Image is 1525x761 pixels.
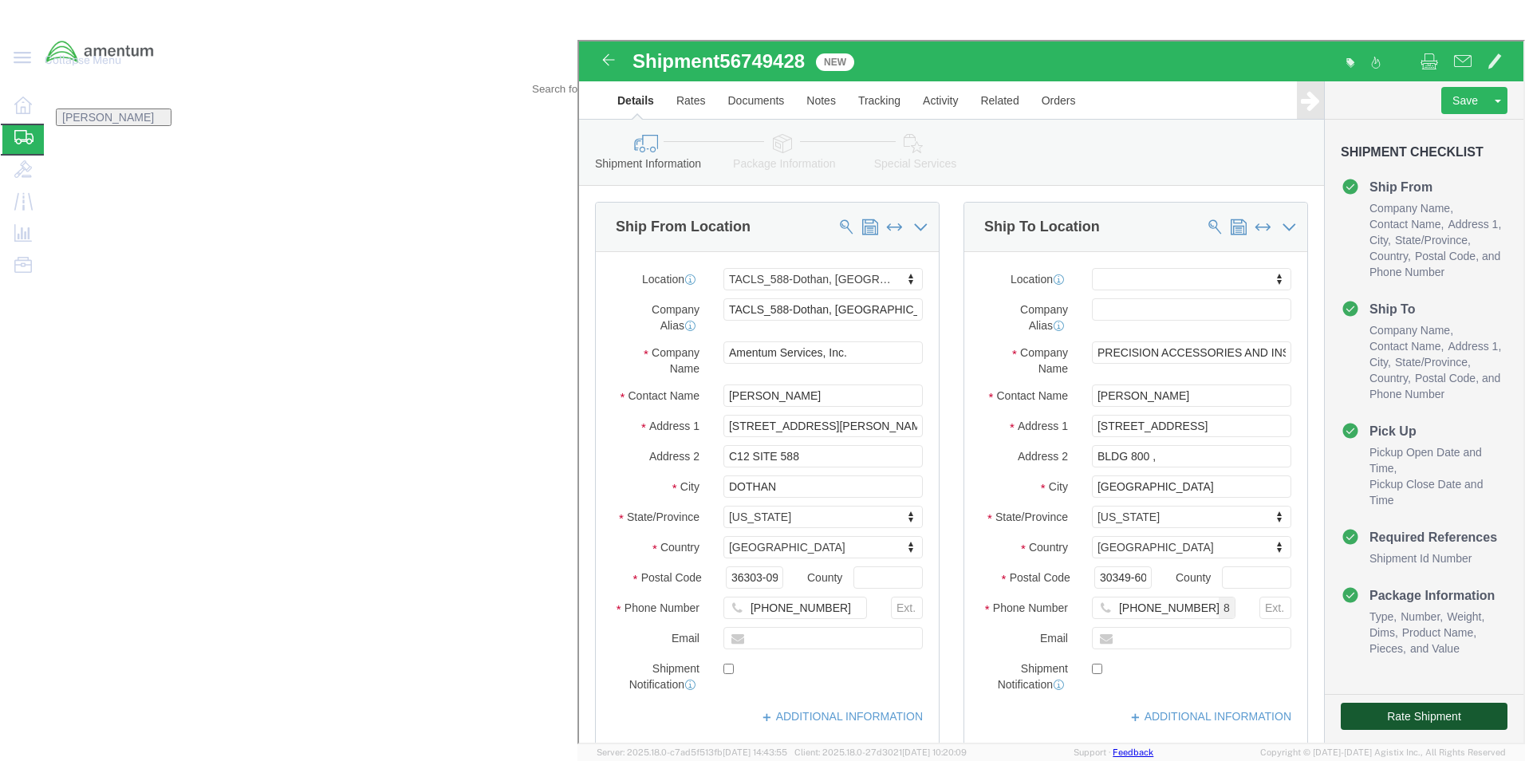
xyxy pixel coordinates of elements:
a: Feedback [1113,747,1153,757]
iframe: FS Legacy Container [577,40,1525,744]
span: Collapse Menu [45,44,132,76]
a: Support [1074,747,1113,757]
span: Marcus McGuire [62,111,154,124]
span: [DATE] 14:43:55 [723,747,787,757]
span: Server: 2025.18.0-c7ad5f513fb [597,747,787,757]
span: Copyright © [DATE]-[DATE] Agistix Inc., All Rights Reserved [1260,746,1506,759]
span: [DATE] 10:20:09 [902,747,967,757]
button: [PERSON_NAME] [56,108,171,126]
span: Client: 2025.18.0-27d3021 [794,747,967,757]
